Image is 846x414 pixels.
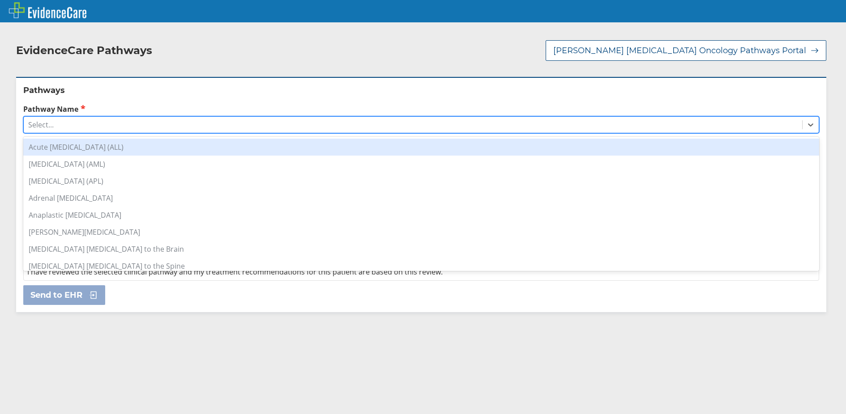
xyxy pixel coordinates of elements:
[28,120,54,130] div: Select...
[553,45,806,56] span: [PERSON_NAME] [MEDICAL_DATA] Oncology Pathways Portal
[23,241,819,258] div: [MEDICAL_DATA] [MEDICAL_DATA] to the Brain
[9,2,86,18] img: EvidenceCare
[23,104,819,114] label: Pathway Name
[23,190,819,207] div: Adrenal [MEDICAL_DATA]
[23,224,819,241] div: [PERSON_NAME][MEDICAL_DATA]
[23,258,819,275] div: [MEDICAL_DATA] [MEDICAL_DATA] to the Spine
[546,40,826,61] button: [PERSON_NAME] [MEDICAL_DATA] Oncology Pathways Portal
[30,290,82,300] span: Send to EHR
[23,85,819,96] h2: Pathways
[27,267,443,277] span: I have reviewed the selected clinical pathway and my treatment recommendations for this patient a...
[23,173,819,190] div: [MEDICAL_DATA] (APL)
[23,156,819,173] div: [MEDICAL_DATA] (AML)
[23,285,105,305] button: Send to EHR
[23,207,819,224] div: Anaplastic [MEDICAL_DATA]
[16,44,152,57] h2: EvidenceCare Pathways
[23,139,819,156] div: Acute [MEDICAL_DATA] (ALL)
